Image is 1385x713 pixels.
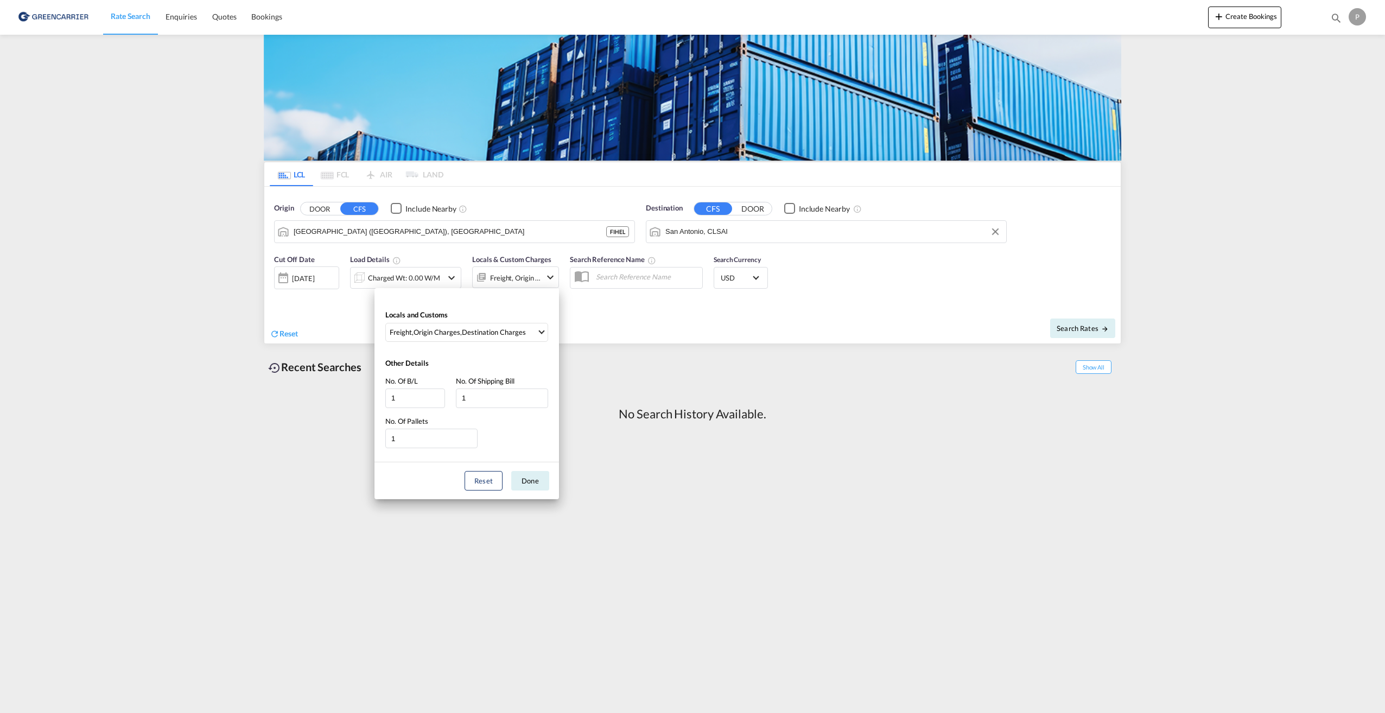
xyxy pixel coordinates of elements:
[465,471,503,491] button: Reset
[385,389,445,408] input: No. Of B/L
[385,359,429,367] span: Other Details
[385,377,418,385] span: No. Of B/L
[456,389,548,408] input: No. Of Shipping Bill
[385,310,448,319] span: Locals and Customs
[511,471,549,491] button: Done
[414,327,460,337] div: Origin Charges
[385,417,428,425] span: No. Of Pallets
[390,327,412,337] div: Freight
[385,323,548,342] md-select: Select Locals and Customs: Freight, Origin Charges, Destination Charges
[390,327,537,337] span: , ,
[462,327,526,337] div: Destination Charges
[456,377,514,385] span: No. Of Shipping Bill
[385,429,478,448] input: No. Of Pallets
